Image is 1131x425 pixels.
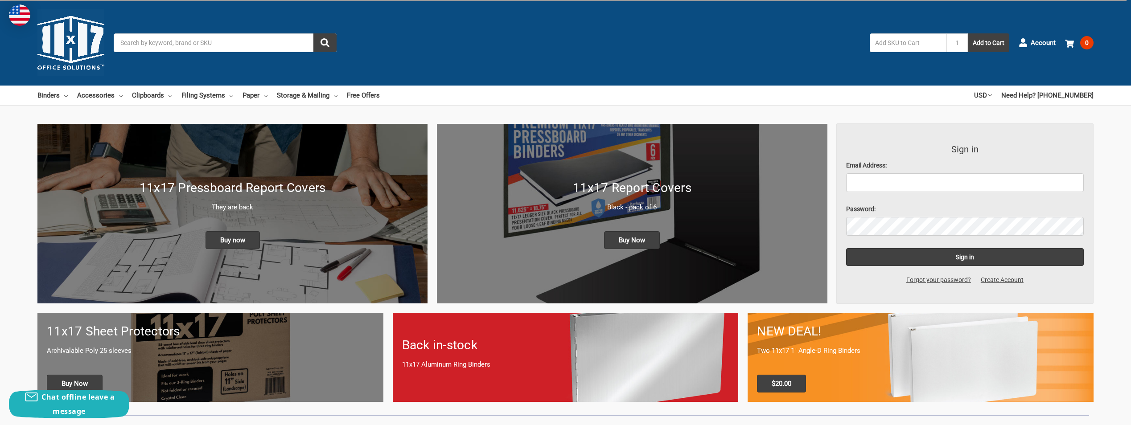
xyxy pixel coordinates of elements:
span: Chat offline leave a message [41,392,115,416]
span: Account [1031,38,1056,48]
label: Password: [846,204,1084,214]
h1: Back in-stock [402,336,729,355]
a: Clipboards [132,86,172,105]
img: duty and tax information for United States [9,4,30,26]
span: Buy now [206,231,260,249]
button: Chat offline leave a message [9,390,129,418]
a: Paper [243,86,267,105]
a: Free Offers [347,86,380,105]
a: Forgot your password? [901,275,976,285]
a: Binders [37,86,68,105]
span: $20.00 [757,375,806,392]
h1: NEW DEAL! [757,322,1084,341]
a: New 11x17 Pressboard Binders 11x17 Pressboard Report Covers They are back Buy now [37,124,428,303]
span: Buy Now [47,375,103,392]
input: Add SKU to Cart [870,33,946,52]
p: 11x17 Aluminum Ring Binders [402,360,729,370]
a: Filing Systems [181,86,233,105]
h1: 11x17 Pressboard Report Covers [47,179,418,197]
h1: 11x17 Sheet Protectors [47,322,374,341]
a: Accessories [77,86,123,105]
a: 0 [1065,31,1094,54]
span: Buy Now [604,231,660,249]
a: 11x17 sheet protectors 11x17 Sheet Protectors Archivalable Poly 25 sleeves Buy Now [37,313,383,401]
span: 0 [1080,36,1094,49]
img: 11x17 Report Covers [437,124,827,303]
a: 11x17 Report Covers 11x17 Report Covers Black - pack of 6 Buy Now [437,124,827,303]
a: Create Account [976,275,1028,285]
h3: Sign in [846,143,1084,156]
img: New 11x17 Pressboard Binders [37,124,428,303]
a: Back in-stock 11x17 Aluminum Ring Binders [393,313,739,401]
a: USD [974,86,992,105]
h1: 11x17 Report Covers [446,179,818,197]
label: Email Address: [846,161,1084,170]
p: Archivalable Poly 25 sleeves [47,346,374,356]
img: 11x17.com [37,9,104,76]
input: Search by keyword, brand or SKU [114,33,337,52]
a: Storage & Mailing [277,86,337,105]
a: 11x17 Binder 2-pack only $20.00 NEW DEAL! Two 11x17 1" Angle-D Ring Binders $20.00 [748,313,1094,401]
button: Add to Cart [968,33,1009,52]
p: They are back [47,202,418,212]
input: Sign in [846,248,1084,266]
a: Account [1019,31,1056,54]
p: Black - pack of 6 [446,202,818,212]
p: Two 11x17 1" Angle-D Ring Binders [757,346,1084,356]
iframe: Google Customer Reviews [1057,401,1131,425]
a: Need Help? [PHONE_NUMBER] [1001,86,1094,105]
